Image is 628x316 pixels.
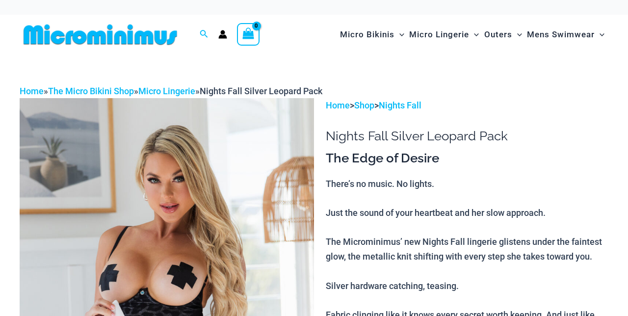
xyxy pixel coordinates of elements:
a: Search icon link [200,28,209,41]
p: > > [326,98,608,113]
a: Micro Lingerie [138,86,195,96]
h3: The Edge of Desire [326,150,608,167]
a: Nights Fall [379,100,421,110]
a: Shop [354,100,374,110]
span: Nights Fall Silver Leopard Pack [200,86,322,96]
a: View Shopping Cart, empty [237,23,260,46]
span: Micro Lingerie [409,22,469,47]
a: OutersMenu ToggleMenu Toggle [482,20,524,50]
span: Outers [484,22,512,47]
span: Menu Toggle [595,22,604,47]
a: Mens SwimwearMenu ToggleMenu Toggle [524,20,607,50]
a: Micro LingerieMenu ToggleMenu Toggle [407,20,481,50]
span: Menu Toggle [512,22,522,47]
a: The Micro Bikini Shop [48,86,134,96]
img: MM SHOP LOGO FLAT [20,24,181,46]
a: Home [326,100,350,110]
span: Mens Swimwear [527,22,595,47]
span: » » » [20,86,322,96]
h1: Nights Fall Silver Leopard Pack [326,129,608,144]
span: Menu Toggle [469,22,479,47]
a: Micro BikinisMenu ToggleMenu Toggle [338,20,407,50]
nav: Site Navigation [336,18,608,51]
span: Micro Bikinis [340,22,394,47]
a: Home [20,86,44,96]
span: Menu Toggle [394,22,404,47]
a: Account icon link [218,30,227,39]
